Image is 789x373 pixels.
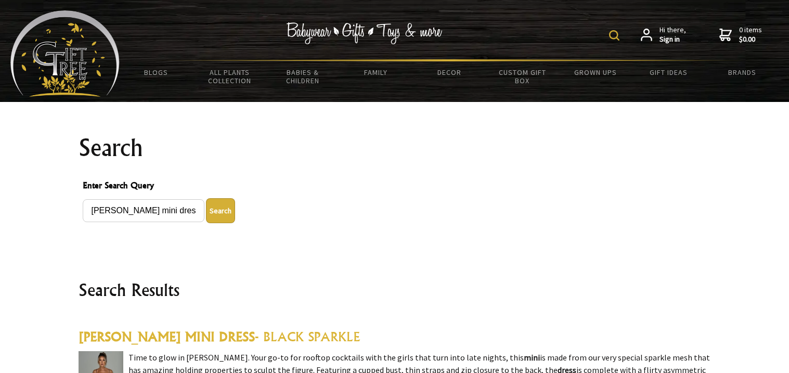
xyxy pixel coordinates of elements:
a: Babies & Children [266,61,340,92]
span: Enter Search Query [83,179,707,194]
highlight: mini [524,352,540,363]
img: Babywear - Gifts - Toys & more [287,22,443,44]
a: Decor [412,61,486,83]
a: BLOGS [120,61,193,83]
a: Custom Gift Box [486,61,559,92]
span: 0 items [739,25,762,44]
a: 0 items$0.00 [719,25,762,44]
highlight: [PERSON_NAME] MINI DRESS [79,329,255,344]
a: Gift Ideas [632,61,705,83]
a: [PERSON_NAME] MINI DRESS- BLACK SPARKLE [79,329,360,344]
a: Brands [705,61,779,83]
h2: Search Results [79,277,711,302]
input: Enter Search Query [83,199,204,222]
a: Family [339,61,412,83]
a: All Plants Collection [193,61,266,92]
h1: Search [79,135,711,160]
a: Grown Ups [559,61,632,83]
button: Enter Search Query [206,198,235,223]
a: Hi there,Sign in [641,25,686,44]
img: product search [609,30,619,41]
img: Babyware - Gifts - Toys and more... [10,10,120,97]
span: Hi there, [659,25,686,44]
strong: Sign in [659,35,686,44]
strong: $0.00 [739,35,762,44]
